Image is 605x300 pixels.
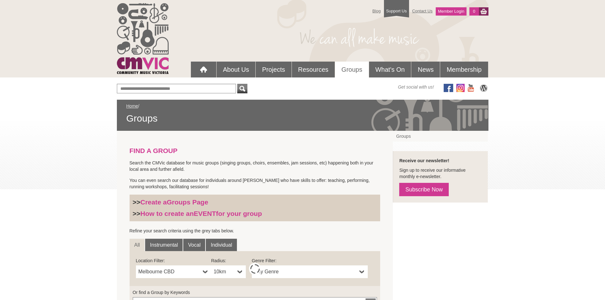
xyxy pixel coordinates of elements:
a: 0 [469,7,479,16]
a: Membership [440,62,488,77]
a: Groups [335,62,369,77]
a: Instrumental [145,239,183,251]
a: What's On [369,62,411,77]
div: / [126,103,479,124]
img: cmvic_logo.png [117,3,169,74]
strong: Groups Page [167,198,208,206]
strong: Receive our newsletter! [399,158,449,163]
span: Any Genre [254,268,357,276]
h3: >> [133,210,377,218]
strong: EVENT [194,210,216,217]
a: Subscribe Now [399,183,449,196]
span: Get social with us! [398,84,434,90]
a: Any Genre [252,265,368,278]
p: Sign up to receive our informative monthly e-newsletter. [399,167,481,180]
p: You can even search our database for individuals around [PERSON_NAME] who have skills to offer: t... [130,177,380,190]
label: Location Filter: [136,257,211,264]
a: Create aGroups Page [140,198,208,206]
a: Individual [206,239,237,251]
img: icon-instagram.png [456,84,465,92]
a: About Us [217,62,255,77]
a: Groups [393,131,488,142]
span: 10km [214,268,235,276]
a: Melbourne CBD [136,265,211,278]
a: Blog [369,5,384,17]
img: CMVic Blog [479,84,488,92]
a: Resources [292,62,335,77]
label: Radius: [211,257,246,264]
a: All [130,239,145,251]
a: Member Login [436,7,467,16]
a: News [411,62,440,77]
span: Groups [126,112,479,124]
a: Contact Us [409,5,436,17]
p: Refine your search criteria using the grey tabs below. [130,228,380,234]
h3: >> [133,198,377,206]
a: Projects [256,62,291,77]
a: 10km [211,265,246,278]
a: How to create anEVENTfor your group [140,210,262,217]
span: Melbourne CBD [138,268,200,276]
a: Vocal [183,239,205,251]
strong: FIND A GROUP [130,147,178,154]
label: Genre Filter: [252,257,368,264]
p: Search the CMVic database for music groups (singing groups, choirs, ensembles, jam sessions, etc)... [130,160,380,172]
a: Home [126,103,138,109]
label: Or find a Group by Keywords [133,289,377,296]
